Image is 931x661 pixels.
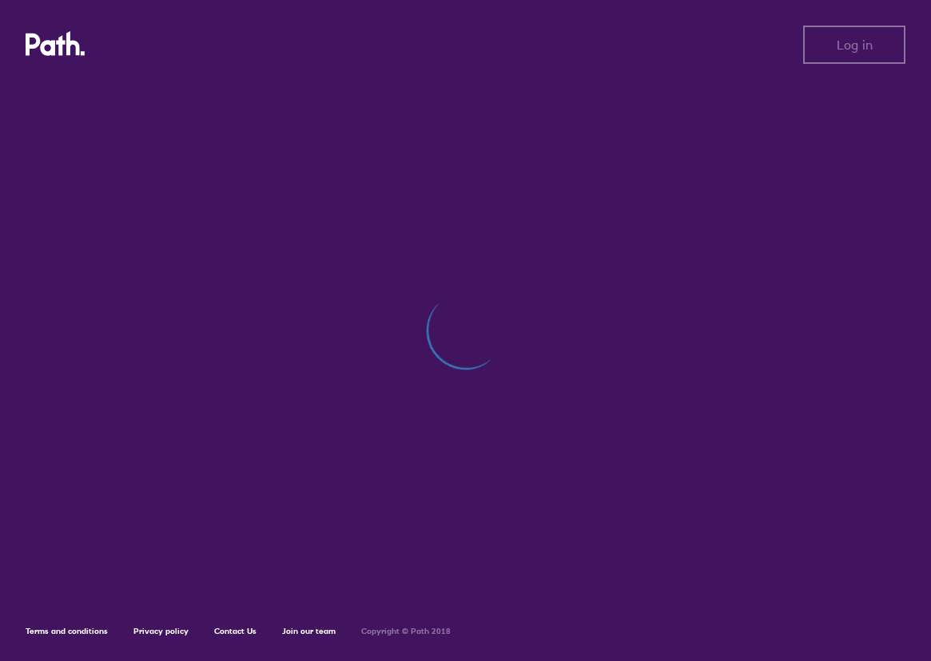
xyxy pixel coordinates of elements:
a: Terms and conditions [26,626,108,636]
a: Contact Us [214,626,257,636]
a: Privacy policy [133,626,189,636]
a: Join our team [282,626,336,636]
span: Log in [837,38,873,52]
button: Log in [803,26,905,64]
h6: Copyright © Path 2018 [361,627,451,636]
